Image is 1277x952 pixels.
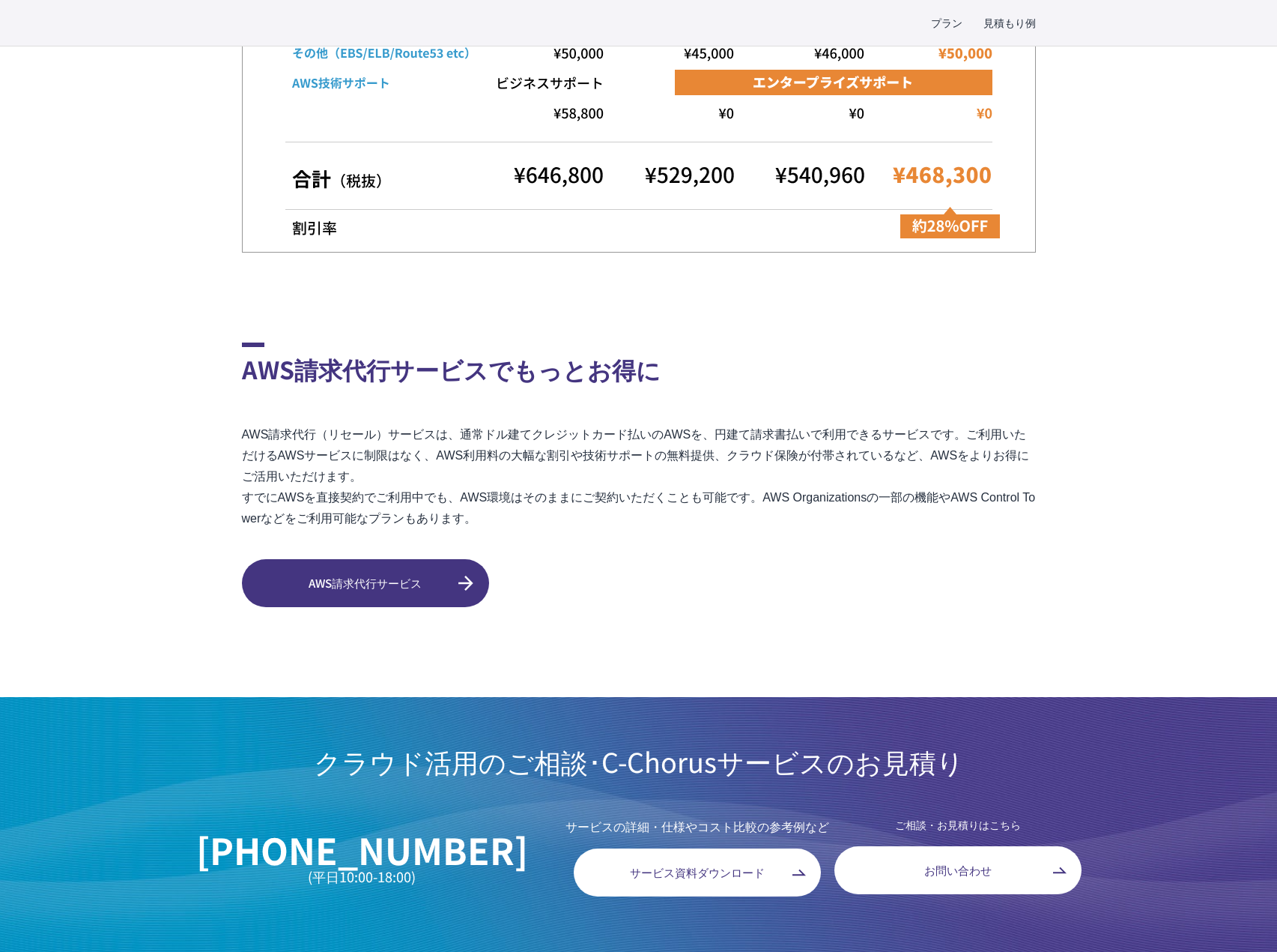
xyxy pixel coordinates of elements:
small: (平日10:00-18:00) [196,870,528,885]
a: サービス資料ダウンロード [574,849,821,897]
p: サービスの詳細・仕様やコスト比較の参考例など [565,817,829,835]
p: AWS請求代行（リセール）サービスは、通常ドル建てクレジットカード払いのAWSを、円建て請求書払いで利用できるサービスです。ご利用いただけるAWSサービスに制限はなく、AWS利用料の大幅な割引や... [242,424,1036,529]
p: ご相談・お見積りはこちら [834,817,1082,833]
a: プラン [931,15,962,31]
h2: AWS請求代行サービスでもっとお得に [242,343,1036,387]
a: AWS請求代行サービス [242,559,489,607]
a: 見積もり例 [983,15,1036,31]
a: お問い合わせ [834,846,1082,894]
a: [PHONE_NUMBER] [196,830,528,870]
span: AWS請求代行サービス [242,575,489,592]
